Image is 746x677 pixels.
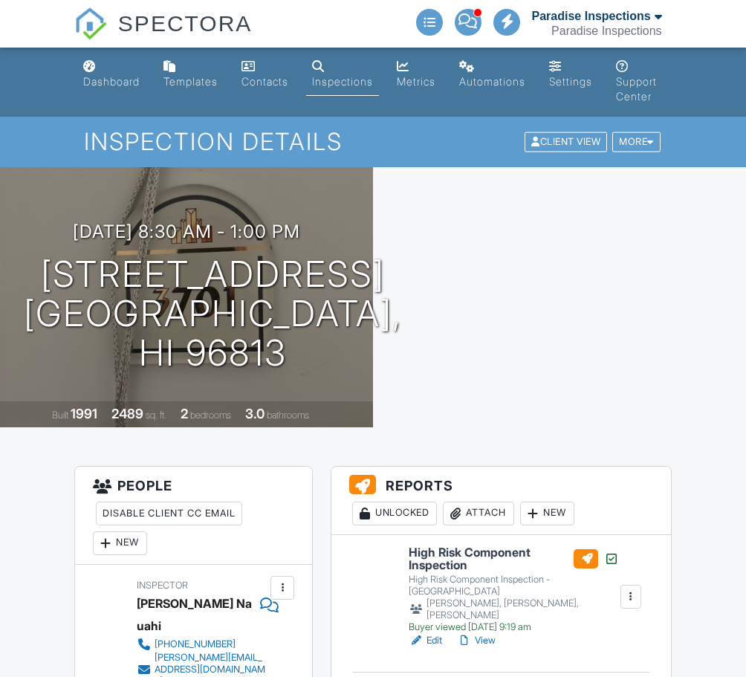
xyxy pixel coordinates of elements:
div: More [612,132,661,152]
div: Settings [549,75,592,88]
a: Dashboard [77,54,146,96]
div: Dashboard [83,75,140,88]
div: New [93,531,147,555]
a: Edit [409,633,442,648]
div: Automations [459,75,525,88]
a: High Risk Component Inspection High Risk Component Inspection - [GEOGRAPHIC_DATA] [PERSON_NAME], ... [409,546,619,633]
a: Settings [543,54,598,96]
span: sq. ft. [146,409,166,421]
h3: Reports [331,467,671,535]
div: 2 [181,406,188,421]
div: [PERSON_NAME] Nauahi [137,592,253,637]
div: Metrics [397,75,435,88]
span: bathrooms [267,409,309,421]
div: [PERSON_NAME], [PERSON_NAME], [PERSON_NAME] [409,597,619,621]
a: Contacts [236,54,294,96]
a: Automations (Advanced) [453,54,531,96]
a: SPECTORA [74,22,252,50]
span: Inspector [137,580,188,591]
div: Inspections [312,75,373,88]
h1: [STREET_ADDRESS] [GEOGRAPHIC_DATA], HI 96813 [24,255,402,372]
a: Client View [523,135,611,146]
span: SPECTORA [118,7,253,39]
div: Buyer viewed [DATE] 9:19 am [409,621,619,633]
div: Client View [525,132,607,152]
a: Inspections [306,54,379,96]
div: Contacts [241,75,288,88]
h6: High Risk Component Inspection [409,546,619,572]
div: Unlocked [352,502,437,525]
div: Disable Client CC Email [96,502,242,525]
div: New [520,502,574,525]
div: Paradise Inspections [551,24,662,39]
div: High Risk Component Inspection - [GEOGRAPHIC_DATA] [409,574,619,597]
div: [PHONE_NUMBER] [155,638,236,650]
h3: [DATE] 8:30 am - 1:00 pm [73,221,300,242]
a: Metrics [391,54,441,96]
a: Templates [158,54,224,96]
div: Paradise Inspections [532,9,651,24]
div: 1991 [71,406,97,421]
img: The Best Home Inspection Software - Spectora [74,7,107,40]
span: bedrooms [190,409,231,421]
div: Templates [163,75,218,88]
div: Support Center [616,75,657,103]
div: 3.0 [245,406,265,421]
a: [PHONE_NUMBER] [137,637,267,652]
a: View [457,633,496,648]
h3: People [75,467,312,565]
div: Attach [443,502,514,525]
div: 2489 [111,406,143,421]
a: Support Center [610,54,668,111]
span: Built [52,409,68,421]
h1: Inspection Details [84,129,662,155]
